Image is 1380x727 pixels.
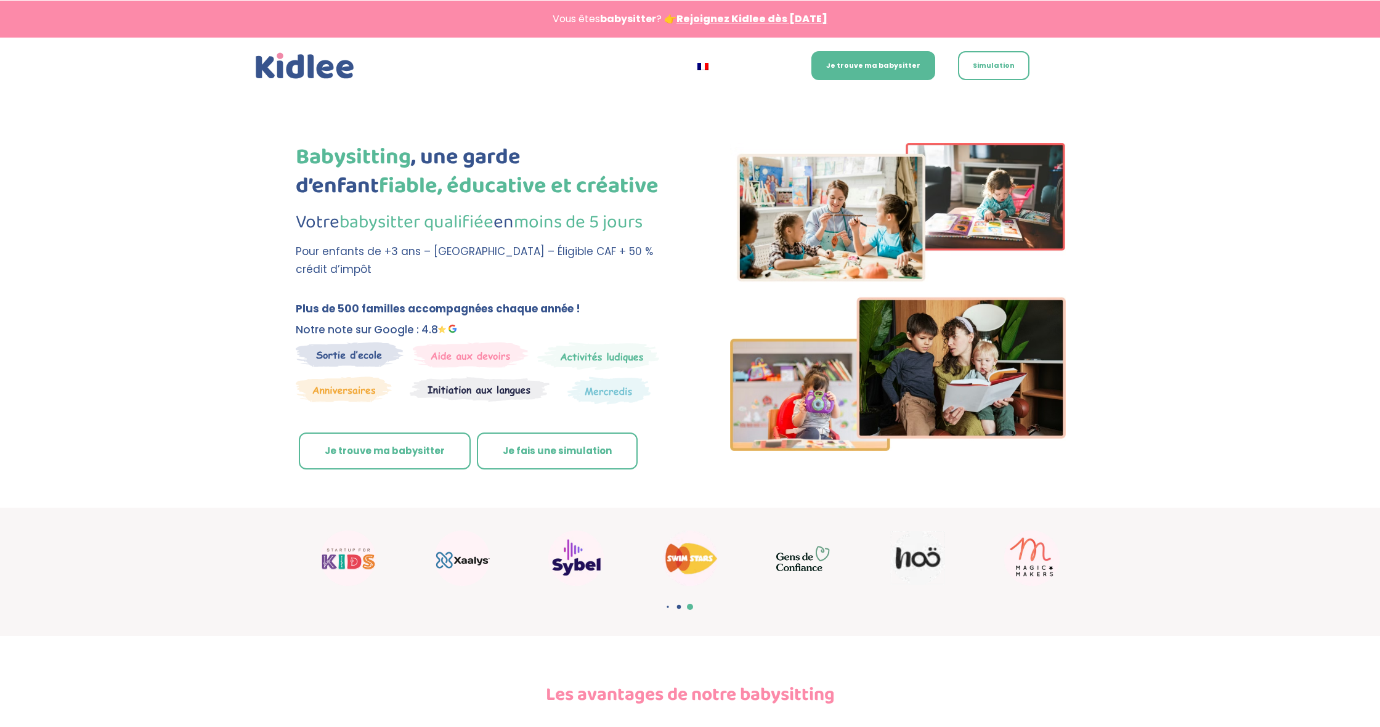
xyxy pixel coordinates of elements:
[296,139,411,175] span: Babysitting
[253,50,357,83] img: logo_kidlee_bleu
[687,604,693,610] span: Go to slide 4
[434,530,490,586] img: Xaalys
[677,605,681,609] span: Go to slide 3
[339,208,493,237] span: babysitter qualifiée
[477,433,638,469] a: Je fais une simulation
[548,530,604,586] img: Sybel
[662,530,718,586] img: Swim stars
[493,208,514,237] span: en
[866,525,970,592] div: 19 / 22
[296,143,668,207] h1: , une garde d’enfant
[776,545,832,571] img: GDC
[296,321,668,339] p: Notre note sur Google : 4.8
[410,524,514,592] div: 15 / 22
[600,12,656,26] strong: babysitter
[296,208,339,237] span: Votre
[379,168,659,204] span: fiable, éducative et créative
[296,524,400,592] div: 14 / 22
[567,376,651,405] img: Thematique
[253,50,357,83] a: Kidlee Logo
[980,524,1084,592] div: 20 / 22
[697,63,708,70] img: Français
[410,376,550,402] img: Atelier thematique
[958,51,1029,80] a: Simulation
[514,208,643,237] span: moins de 5 jours
[546,680,835,710] b: Les avantages de notre babysitting
[524,524,628,592] div: 16 / 22
[413,342,529,368] img: weekends
[296,244,653,277] span: Pour enfants de +3 ans – [GEOGRAPHIC_DATA] – Éligible CAF + 50 % crédit d’impôt
[638,524,742,592] div: 17 / 22
[537,342,659,370] img: Mercredi
[296,342,404,367] img: Sortie decole
[553,12,827,26] span: Vous êtes ? 👉
[667,606,668,607] span: Go to slide 2
[296,301,580,316] b: Plus de 500 familles accompagnées chaque année !
[1004,530,1060,586] img: Magic makers
[730,440,1066,455] picture: Imgs-2
[296,376,392,402] img: Anniversaire
[890,531,946,586] img: Noo
[752,530,856,586] div: 18 / 22
[811,51,935,80] a: Je trouve ma babysitter
[320,530,376,586] img: startup for kids
[676,12,827,26] a: Rejoignez Kidlee dès [DATE]
[299,433,471,469] a: Je trouve ma babysitter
